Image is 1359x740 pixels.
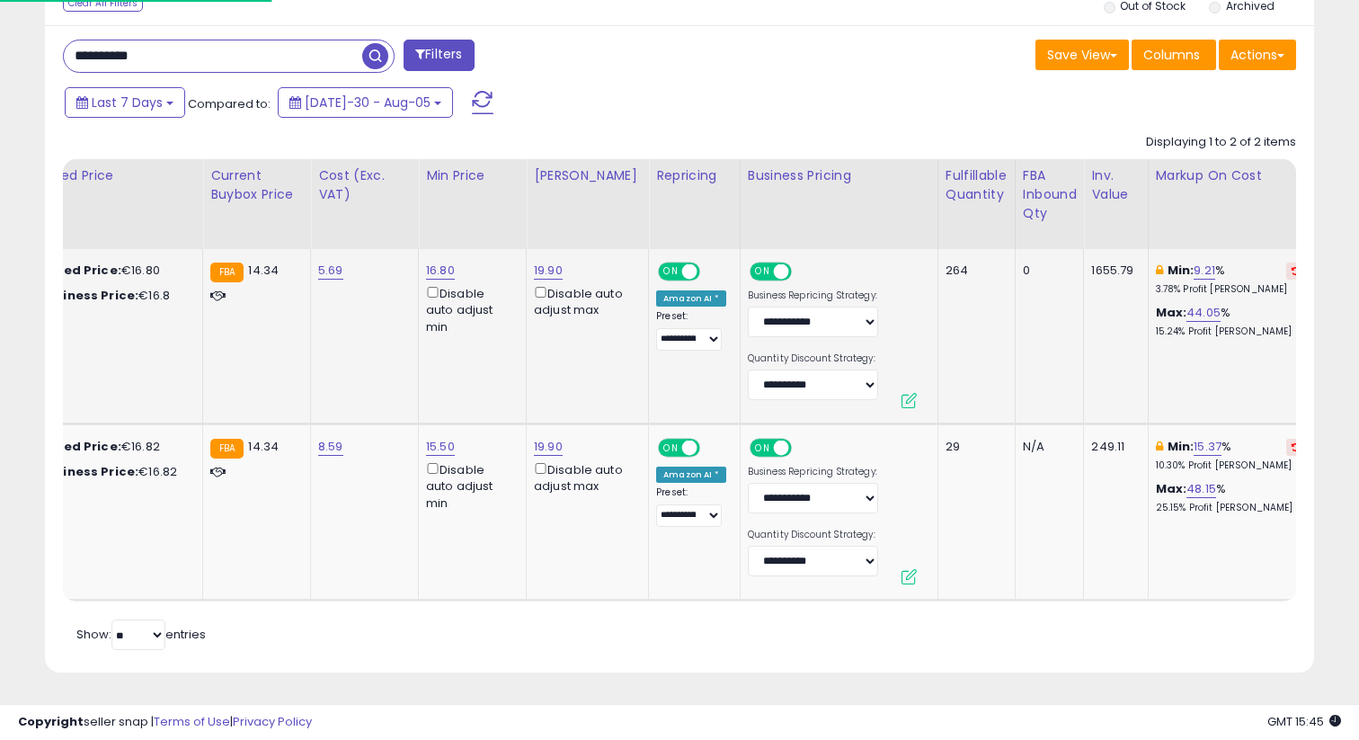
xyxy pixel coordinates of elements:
button: [DATE]-30 - Aug-05 [278,87,453,118]
b: Listed Price: [40,438,121,455]
button: Columns [1132,40,1216,70]
span: Columns [1143,46,1200,64]
span: ON [751,441,774,456]
span: OFF [788,441,817,456]
div: 0 [1023,263,1070,279]
b: Max: [1156,480,1187,497]
a: 15.50 [426,438,455,456]
div: Preset: [656,486,726,527]
div: Business Pricing [748,166,930,185]
b: Max: [1156,304,1187,321]
div: Cost (Exc. VAT) [318,166,411,204]
div: €16.82 [40,439,189,455]
label: Business Repricing Strategy: [748,290,878,302]
div: Amazon AI * [656,467,726,483]
th: The percentage added to the cost of goods (COGS) that forms the calculator for Min & Max prices. [1148,159,1319,249]
div: 29 [946,439,1001,455]
a: 16.80 [426,262,455,280]
span: 14.34 [248,438,279,455]
p: 10.30% Profit [PERSON_NAME] [1156,459,1305,472]
label: Quantity Discount Strategy: [748,352,878,365]
a: 19.90 [534,262,563,280]
b: Min: [1168,438,1195,455]
a: 5.69 [318,262,343,280]
div: N/A [1023,439,1070,455]
div: % [1156,439,1305,472]
div: [PERSON_NAME] [534,166,641,185]
div: 249.11 [1091,439,1133,455]
div: % [1156,305,1305,338]
a: 15.37 [1194,438,1221,456]
div: Disable auto adjust max [534,459,635,495]
span: 2025-08-13 15:45 GMT [1267,713,1341,730]
div: Disable auto adjust min [426,283,512,335]
span: ON [660,264,682,280]
button: Actions [1219,40,1296,70]
div: 264 [946,263,1001,279]
span: ON [751,264,774,280]
a: Privacy Policy [233,713,312,730]
div: Listed Price [40,166,195,185]
span: Last 7 Days [92,94,163,111]
div: Fulfillable Quantity [946,166,1008,204]
a: 9.21 [1194,262,1215,280]
button: Filters [404,40,474,71]
div: Markup on Cost [1156,166,1311,185]
p: 25.15% Profit [PERSON_NAME] [1156,502,1305,514]
a: Terms of Use [154,713,230,730]
label: Business Repricing Strategy: [748,466,878,478]
button: Save View [1035,40,1129,70]
span: OFF [697,264,726,280]
small: FBA [210,263,244,282]
b: Min: [1168,262,1195,279]
span: [DATE]-30 - Aug-05 [305,94,431,111]
div: FBA inbound Qty [1023,166,1077,223]
a: 44.05 [1186,304,1221,322]
div: €16.80 [40,263,189,279]
div: seller snap | | [18,714,312,731]
b: Business Price: [40,287,138,304]
div: Inv. value [1091,166,1140,204]
p: 3.78% Profit [PERSON_NAME] [1156,283,1305,296]
span: 14.34 [248,262,279,279]
b: Business Price: [40,463,138,480]
a: 8.59 [318,438,343,456]
div: Preset: [656,310,726,351]
div: €16.8 [40,288,189,304]
a: 48.15 [1186,480,1216,498]
a: 19.90 [534,438,563,456]
div: 1655.79 [1091,263,1133,279]
div: Current Buybox Price [210,166,303,204]
small: FBA [210,439,244,459]
span: ON [660,441,682,456]
span: Show: entries [76,626,206,643]
div: Min Price [426,166,519,185]
p: 15.24% Profit [PERSON_NAME] [1156,325,1305,338]
div: % [1156,481,1305,514]
span: Compared to: [188,95,271,112]
div: % [1156,263,1305,296]
label: Quantity Discount Strategy: [748,529,878,541]
div: Amazon AI * [656,290,726,307]
b: Listed Price: [40,262,121,279]
span: OFF [697,441,726,456]
div: €16.82 [40,464,189,480]
div: Displaying 1 to 2 of 2 items [1146,134,1296,151]
button: Last 7 Days [65,87,185,118]
div: Repricing [656,166,733,185]
span: OFF [788,264,817,280]
strong: Copyright [18,713,84,730]
div: Disable auto adjust max [534,283,635,318]
div: Disable auto adjust min [426,459,512,512]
